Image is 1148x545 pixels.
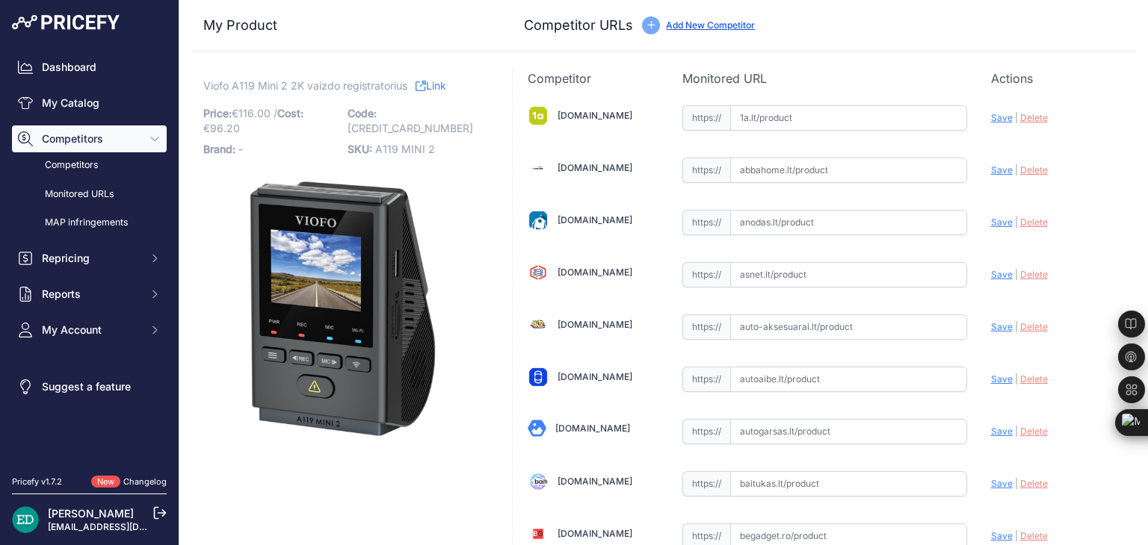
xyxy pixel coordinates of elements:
[238,107,271,119] span: 116.00
[12,476,62,488] div: Pricefy v1.7.2
[1020,269,1048,280] span: Delete
[12,54,167,458] nav: Sidebar
[682,105,730,131] span: https://
[1020,373,1048,384] span: Delete
[558,476,632,487] a: [DOMAIN_NAME]
[1015,164,1018,175] span: |
[12,125,167,152] button: Competitors
[238,143,243,155] span: -
[123,476,167,487] a: Changelog
[558,110,632,121] a: [DOMAIN_NAME]
[666,19,755,31] a: Add New Competitor
[42,287,140,302] span: Reports
[558,319,632,330] a: [DOMAIN_NAME]
[730,367,967,392] input: autoaibe.lt/product
[203,107,232,119] span: Price:
[12,90,167,116] a: My Catalog
[1015,530,1018,541] span: |
[991,321,1013,332] span: Save
[991,530,1013,541] span: Save
[991,478,1013,489] span: Save
[348,143,372,155] span: SKU:
[12,373,167,400] a: Suggest a feature
[991,112,1013,123] span: Save
[991,269,1013,280] span: Save
[12,281,167,308] button: Reports
[682,471,730,496] span: https://
[528,69,658,87] p: Competitor
[375,143,435,155] span: A119 MINI 2
[348,122,473,134] span: [CREDIT_CARD_NUMBER]
[203,143,235,155] span: Brand:
[416,76,446,95] a: Link
[1015,217,1018,228] span: |
[555,423,630,434] a: [DOMAIN_NAME]
[682,314,730,340] span: https://
[12,210,167,236] a: MAP infringements
[682,367,730,392] span: https://
[12,15,120,30] img: Pricefy Logo
[991,69,1121,87] p: Actions
[1015,478,1018,489] span: |
[730,314,967,340] input: auto-aksesuarai.lt/product
[730,419,967,444] input: autogarsas.lt/product
[682,210,730,235] span: https://
[48,507,134,520] a: [PERSON_NAME]
[991,164,1013,175] span: Save
[203,76,407,95] span: Viofo A119 Mini 2 2K vaizdo registratorius
[12,152,167,178] a: Competitors
[12,317,167,343] button: My Account
[1020,478,1048,489] span: Delete
[558,267,632,278] a: [DOMAIN_NAME]
[12,181,167,208] a: Monitored URLs
[1020,112,1048,123] span: Delete
[1020,530,1048,541] span: Delete
[1020,426,1048,437] span: Delete
[42,131,140,146] span: Competitors
[1020,217,1048,228] span: Delete
[1015,321,1018,332] span: |
[12,54,167,81] a: Dashboard
[730,262,967,287] input: asnet.lt/product
[348,107,377,119] span: Code:
[524,15,633,36] h3: Competitor URLs
[682,158,730,183] span: https://
[558,162,632,173] a: [DOMAIN_NAME]
[91,476,120,488] span: New
[682,419,730,444] span: https://
[730,471,967,496] input: baitukas.lt/product
[1020,321,1048,332] span: Delete
[1020,164,1048,175] span: Delete
[682,69,967,87] p: Monitored URL
[730,105,967,131] input: 1a.lt/product
[991,217,1013,228] span: Save
[277,107,303,119] span: Cost:
[203,103,339,139] p: €
[12,245,167,272] button: Repricing
[558,528,632,539] a: [DOMAIN_NAME]
[203,107,303,134] span: / €
[730,210,967,235] input: anodas.lt/product
[1015,112,1018,123] span: |
[682,262,730,287] span: https://
[558,371,632,382] a: [DOMAIN_NAME]
[730,158,967,183] input: abbahome.lt/product
[210,122,240,134] span: 96.20
[991,373,1013,384] span: Save
[1015,373,1018,384] span: |
[203,15,482,36] h3: My Product
[991,426,1013,437] span: Save
[558,214,632,225] a: [DOMAIN_NAME]
[1015,426,1018,437] span: |
[48,521,204,532] a: [EMAIL_ADDRESS][DOMAIN_NAME]
[1015,269,1018,280] span: |
[42,251,140,266] span: Repricing
[42,323,140,337] span: My Account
